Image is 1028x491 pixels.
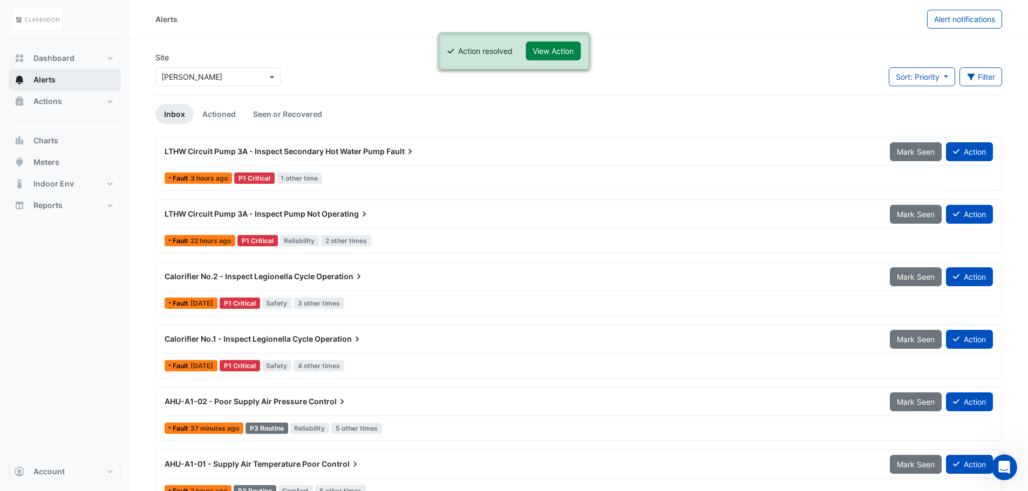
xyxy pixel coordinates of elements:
label: Site [155,52,169,63]
app-icon: Meters [14,157,25,168]
span: 2 other times [321,235,371,246]
button: Reports [9,195,121,216]
div: P1 Critical [220,360,260,371]
span: LTHW Circuit Pump 3A - Inspect Secondary Hot Water Pump [165,147,385,156]
iframe: Intercom live chat [991,454,1017,480]
div: Alerts [155,13,178,25]
span: Meters [33,157,59,168]
app-icon: Charts [14,135,25,146]
button: Mark Seen [890,267,942,286]
button: Sort: Priority [889,67,955,86]
span: Alerts [33,74,56,85]
button: Mark Seen [890,455,942,474]
button: Mark Seen [890,392,942,411]
span: Mark Seen [897,147,935,156]
button: Meters [9,151,121,173]
span: Mark Seen [897,272,935,281]
span: Fault [173,425,190,432]
span: Fault [173,238,190,244]
span: 5 other times [331,423,382,434]
button: Action [946,392,993,411]
div: P1 Critical [237,235,278,246]
button: Alert notifications [927,10,1002,29]
button: Dashboard [9,47,121,69]
span: Account [33,466,65,477]
button: Indoor Env [9,173,121,195]
span: Reliability [290,423,330,434]
span: 4 other times [294,360,344,371]
span: Calorifier No.2 - Inspect Legionella Cycle [165,272,315,281]
button: Mark Seen [890,330,942,349]
span: Reliability [280,235,319,246]
span: Mark Seen [897,210,935,219]
span: LTHW Circuit Pump 3A - Inspect Pump Not [165,209,320,218]
span: Sort: Priority [896,72,940,81]
span: Operation [315,334,363,344]
button: Mark Seen [890,142,942,161]
div: Action resolved [458,45,513,57]
button: Action [946,330,993,349]
button: Actions [9,91,121,112]
app-icon: Actions [14,96,25,107]
span: Charts [33,135,58,146]
img: Company Logo [13,9,62,30]
button: Account [9,461,121,482]
button: Filter [959,67,1003,86]
span: Calorifier No.1 - Inspect Legionella Cycle [165,334,313,343]
button: View Action [526,42,581,60]
span: Safety [262,360,292,371]
span: Operating [322,209,370,219]
app-icon: Dashboard [14,53,25,64]
span: 1 other time [277,172,323,184]
span: Safety [262,298,292,309]
a: Inbox [155,104,194,124]
span: Control [322,459,360,469]
span: Reports [33,200,63,211]
span: Fault [173,300,190,307]
button: Mark Seen [890,205,942,224]
span: Mark Seen [897,335,935,344]
span: Fault [173,363,190,369]
button: Action [946,267,993,286]
span: Wed 13-Aug-2025 09:00 IST [190,424,239,432]
a: Seen or Recovered [244,104,331,124]
span: 3 other times [294,298,344,309]
app-icon: Indoor Env [14,178,25,189]
span: AHU-A1-02 - Poor Supply Air Pressure [165,397,307,406]
span: AHU-A1-01 - Supply Air Temperature Poor [165,459,320,468]
a: Actioned [194,104,244,124]
span: Control [309,396,348,407]
span: Dashboard [33,53,74,64]
button: Alerts [9,69,121,91]
span: Alert notifications [934,15,995,24]
span: Mon 11-Aug-2025 08:16 IST [190,362,213,370]
span: Actions [33,96,62,107]
button: Charts [9,130,121,151]
app-icon: Reports [14,200,25,211]
div: P3 Routine [246,423,288,434]
app-icon: Alerts [14,74,25,85]
span: Fault [386,146,416,157]
div: P1 Critical [234,172,275,184]
span: Wed 13-Aug-2025 06:45 IST [190,174,228,182]
button: Action [946,455,993,474]
button: Action [946,205,993,224]
span: Indoor Env [33,178,74,189]
span: Mon 11-Aug-2025 08:30 IST [190,299,213,307]
button: Action [946,142,993,161]
span: Operation [316,271,364,282]
span: Mark Seen [897,397,935,406]
span: Tue 12-Aug-2025 11:48 IST [190,237,231,245]
div: P1 Critical [220,298,260,309]
span: Mark Seen [897,460,935,469]
span: Fault [173,175,190,182]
